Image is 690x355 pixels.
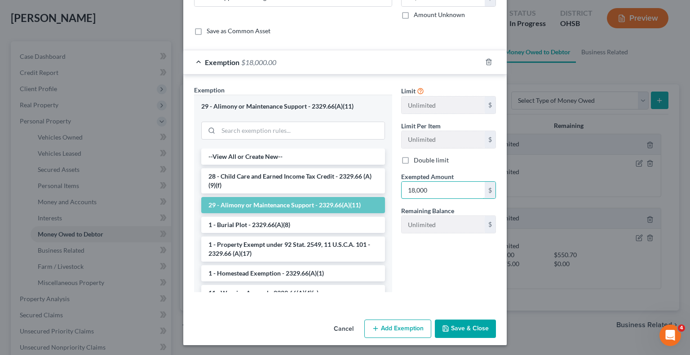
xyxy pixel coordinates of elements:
span: Exempted Amount [401,173,454,180]
div: Katie says… [7,70,172,184]
img: Profile image for Katie [26,5,40,19]
div: 29 - Alimony or Maintenance Support - 2329.66(A)(11) [201,102,385,111]
li: 11 - Wearing Apparel - 2329.66(A)(4)(a) [201,285,385,301]
button: Gif picker [28,286,35,294]
button: Send a message… [154,283,168,297]
iframe: Intercom live chat [659,324,681,346]
div: [PERSON_NAME] • 5h ago [14,167,85,172]
label: Remaining Balance [401,206,454,215]
li: 28 - Child Care and Earned Income Tax Credit - 2329.66 (A)(9)(f) [201,168,385,193]
input: -- [402,131,485,148]
input: -- [402,96,485,114]
div: $ [485,216,495,233]
button: Start recording [57,286,64,294]
div: $ [485,182,495,199]
div: $ [485,131,495,148]
button: Cancel [327,320,361,338]
input: 0.00 [402,182,485,199]
button: Upload attachment [43,286,50,294]
li: --View All or Create New-- [201,149,385,165]
button: Add Exemption [364,320,431,338]
label: Double limit [414,156,449,165]
button: go back [6,4,23,21]
input: Search exemption rules... [218,122,385,139]
textarea: Message… [8,267,172,283]
div: Close [158,4,174,20]
div: The court has added a new Credit Counseling Field that we need to update upon filing. Please remo... [14,98,140,159]
span: 4 [678,324,685,332]
button: Emoji picker [14,286,21,294]
li: 29 - Alimony or Maintenance Support - 2329.66(A)(11) [201,197,385,213]
li: 1 - Property Exempt under 92 Stat. 2549, 11 U.S.C.A. 101 - 2329.66 (A)(17) [201,237,385,262]
div: 🚨ATTN: [GEOGRAPHIC_DATA] of [US_STATE]The court has added a new Credit Counseling Field that we n... [7,70,147,165]
li: 1 - Homestead Exemption - 2329.66(A)(1) [201,265,385,281]
label: Amount Unknown [414,10,465,19]
span: Limit [401,87,416,95]
input: -- [402,216,485,233]
b: 🚨ATTN: [GEOGRAPHIC_DATA] of [US_STATE] [14,76,128,92]
span: $18,000.00 [241,58,276,66]
span: Exemption [194,86,225,94]
label: Save as Common Asset [207,26,270,35]
button: Save & Close [435,320,496,338]
label: Limit Per Item [401,121,441,131]
p: Active 6h ago [44,11,84,20]
span: Exemption [205,58,239,66]
button: Home [141,4,158,21]
li: 1 - Burial Plot - 2329.66(A)(8) [201,217,385,233]
div: $ [485,96,495,114]
h1: [PERSON_NAME] [44,4,102,11]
